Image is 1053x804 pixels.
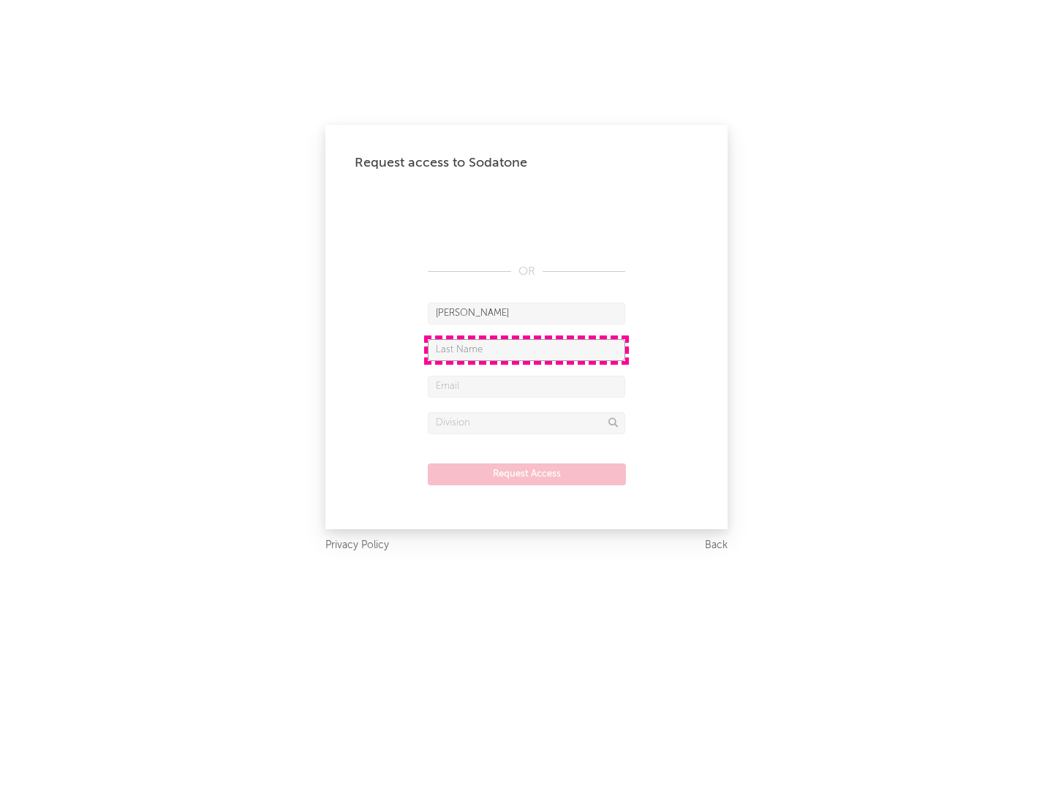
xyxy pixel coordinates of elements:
div: OR [428,263,625,281]
a: Back [705,536,728,555]
button: Request Access [428,463,626,485]
input: Division [428,412,625,434]
input: Email [428,376,625,398]
input: Last Name [428,339,625,361]
input: First Name [428,303,625,325]
a: Privacy Policy [325,536,389,555]
div: Request access to Sodatone [355,154,698,172]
